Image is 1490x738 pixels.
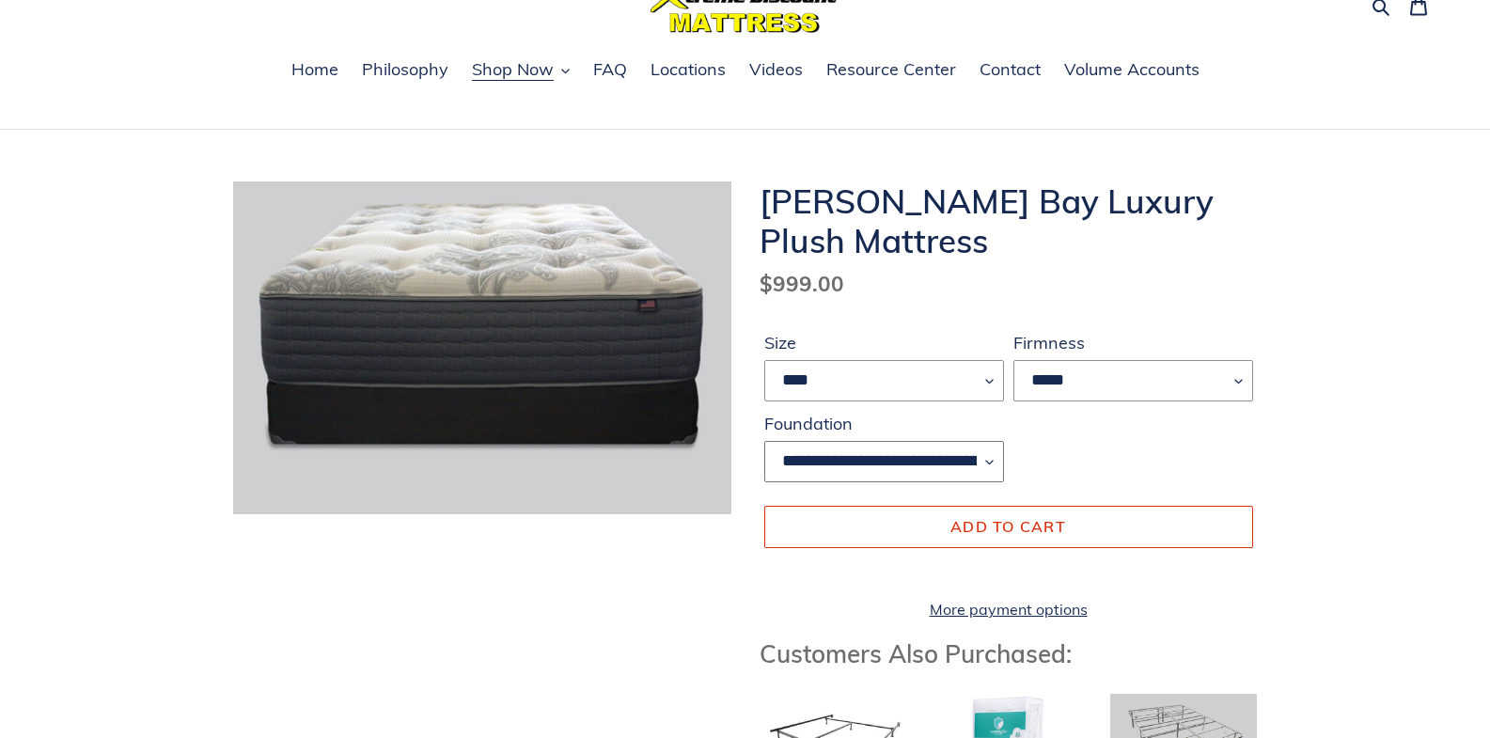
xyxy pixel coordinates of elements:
[1013,330,1253,355] label: Firmness
[749,58,803,81] span: Videos
[362,58,448,81] span: Philosophy
[1064,58,1200,81] span: Volume Accounts
[641,56,735,85] a: Locations
[472,58,554,81] span: Shop Now
[764,411,1004,436] label: Foundation
[760,639,1258,668] h3: Customers Also Purchased:
[817,56,965,85] a: Resource Center
[651,58,726,81] span: Locations
[980,58,1041,81] span: Contact
[1055,56,1209,85] a: Volume Accounts
[764,506,1253,547] button: Add to cart
[826,58,956,81] span: Resource Center
[463,56,579,85] button: Shop Now
[353,56,458,85] a: Philosophy
[950,517,1066,536] span: Add to cart
[970,56,1050,85] a: Contact
[760,181,1258,260] h1: [PERSON_NAME] Bay Luxury Plush Mattress
[764,598,1253,620] a: More payment options
[291,58,338,81] span: Home
[584,56,636,85] a: FAQ
[764,330,1004,355] label: Size
[760,270,844,297] span: $999.00
[740,56,812,85] a: Videos
[282,56,348,85] a: Home
[593,58,627,81] span: FAQ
